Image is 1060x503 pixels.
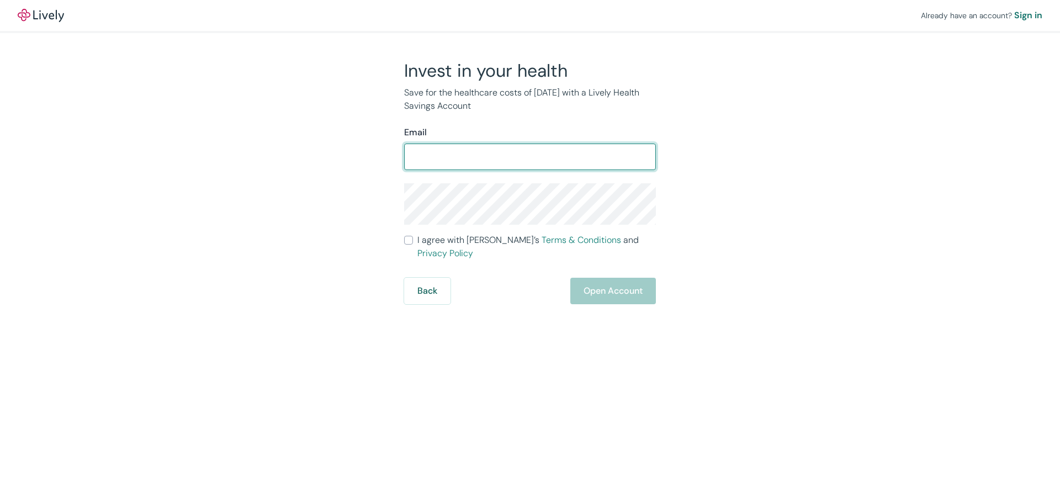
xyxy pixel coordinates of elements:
button: Back [404,278,451,304]
h2: Invest in your health [404,60,656,82]
a: Terms & Conditions [542,234,621,246]
label: Email [404,126,427,139]
a: Sign in [1014,9,1042,22]
span: I agree with [PERSON_NAME]’s and [417,234,656,260]
a: LivelyLively [18,9,64,22]
a: Privacy Policy [417,247,473,259]
div: Already have an account? [921,9,1042,22]
p: Save for the healthcare costs of [DATE] with a Lively Health Savings Account [404,86,656,113]
img: Lively [18,9,64,22]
